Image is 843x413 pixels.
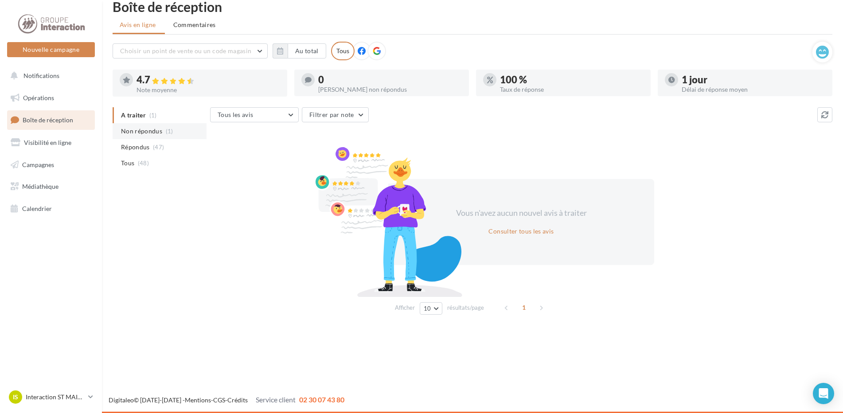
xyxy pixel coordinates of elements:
a: Digitaleo [109,396,134,404]
a: Visibilité en ligne [5,133,97,152]
span: (47) [153,144,164,151]
a: Mentions [185,396,211,404]
span: résultats/page [447,304,484,312]
div: Note moyenne [137,87,280,93]
span: 10 [424,305,431,312]
button: Notifications [5,66,93,85]
button: Au total [273,43,326,58]
span: Commentaires [173,20,216,29]
button: Tous les avis [210,107,299,122]
div: Taux de réponse [500,86,644,93]
button: Filtrer par note [302,107,369,122]
span: Visibilité en ligne [24,139,71,146]
div: Open Intercom Messenger [813,383,834,404]
a: IS Interaction ST MAIXENT [7,389,95,405]
button: Choisir un point de vente ou un code magasin [113,43,268,58]
button: 10 [420,302,442,315]
a: Boîte de réception [5,110,97,129]
button: Nouvelle campagne [7,42,95,57]
p: Interaction ST MAIXENT [26,393,85,401]
span: Médiathèque [22,183,59,190]
span: 02 30 07 43 80 [299,395,344,404]
span: Service client [256,395,296,404]
span: Afficher [395,304,415,312]
a: Calendrier [5,199,97,218]
span: Calendrier [22,205,52,212]
span: Notifications [23,72,59,79]
span: Tous [121,159,134,168]
div: Vous n'avez aucun nouvel avis à traiter [445,207,597,219]
span: Boîte de réception [23,116,73,124]
a: Médiathèque [5,177,97,196]
span: (1) [166,128,173,135]
button: Au total [288,43,326,58]
div: 0 [318,75,462,85]
span: (48) [138,160,149,167]
div: 4.7 [137,75,280,85]
span: Campagnes [22,160,54,168]
button: Consulter tous les avis [485,226,557,237]
a: Crédits [227,396,248,404]
span: Tous les avis [218,111,254,118]
div: Tous [331,42,355,60]
div: 100 % [500,75,644,85]
span: © [DATE]-[DATE] - - - [109,396,344,404]
a: CGS [213,396,225,404]
span: Répondus [121,143,150,152]
div: 1 jour [682,75,825,85]
span: Opérations [23,94,54,101]
div: [PERSON_NAME] non répondus [318,86,462,93]
span: 1 [517,300,531,315]
span: Choisir un point de vente ou un code magasin [120,47,251,55]
span: Non répondus [121,127,162,136]
div: Délai de réponse moyen [682,86,825,93]
a: Opérations [5,89,97,107]
span: IS [13,393,18,401]
a: Campagnes [5,156,97,174]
